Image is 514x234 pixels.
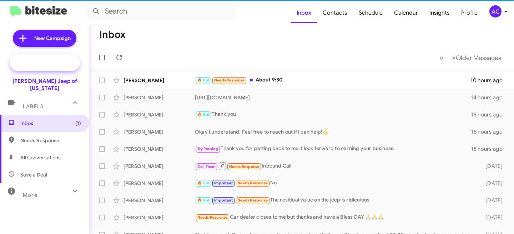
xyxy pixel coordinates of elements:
[20,120,81,127] span: Inbox
[195,145,471,153] div: Thank you for getting back to me. I look forward to earning your business.
[124,128,195,135] div: [PERSON_NAME]
[195,196,477,204] div: The residual value on the jeep is ridiculous
[195,128,471,135] div: Okay I understand. Feel free to reach out if I can help!👍
[214,181,233,185] span: Important
[195,94,471,101] div: [URL][DOMAIN_NAME]
[124,197,195,204] div: [PERSON_NAME]
[214,78,245,83] span: Needs Response
[195,179,477,187] div: No
[477,214,508,221] div: [DATE]
[124,94,195,101] div: [PERSON_NAME]
[195,76,470,84] div: About 9:30.
[86,3,236,20] input: Search
[470,77,508,84] div: 10 hours ago
[483,5,506,18] button: AC
[23,103,44,110] span: Labels
[124,214,195,221] div: [PERSON_NAME]
[471,94,508,101] div: 14 hours ago
[237,198,268,203] span: Needs Response
[291,3,317,23] a: Inbox
[75,120,81,127] span: (1)
[471,111,508,118] div: 18 hours ago
[471,128,508,135] div: 18 hours ago
[477,163,508,170] div: [DATE]
[195,161,477,170] div: Inbound Call
[436,50,505,65] nav: Page navigation example
[197,164,216,169] span: Call Them
[20,171,47,178] span: Save a Deal
[124,180,195,187] div: [PERSON_NAME]
[388,3,424,23] a: Calendar
[20,154,61,161] span: All Conversations
[229,164,259,169] span: Needs Response
[455,3,483,23] a: Profile
[214,198,233,203] span: Important
[23,192,37,198] span: More
[195,110,471,119] div: Thank you
[197,78,210,83] span: 🔥 Hot
[197,112,210,117] span: 🔥 Hot
[237,181,268,185] span: Needs Response
[10,54,80,71] a: Special Campaign
[13,30,76,47] a: New Campaign
[477,197,508,204] div: [DATE]
[448,50,505,65] button: Next
[353,3,388,23] a: Schedule
[456,54,501,62] span: Older Messages
[197,146,218,151] span: Try Pausing
[424,3,455,23] a: Insights
[99,29,126,40] h1: Inbox
[124,163,195,170] div: [PERSON_NAME]
[197,198,210,203] span: 🔥 Hot
[197,215,228,220] span: Needs Response
[20,137,81,144] span: Needs Response
[124,111,195,118] div: [PERSON_NAME]
[195,213,477,221] div: Car dealer closes to me but thanks and have a Bless DAY 🙏🙏🙏
[31,59,74,66] span: Special Campaign
[124,77,195,84] div: [PERSON_NAME]
[477,180,508,187] div: [DATE]
[471,145,508,153] div: 18 hours ago
[452,53,456,62] span: »
[124,145,195,153] div: [PERSON_NAME]
[489,5,502,18] div: AC
[435,50,448,65] button: Previous
[317,3,353,23] a: Contacts
[197,181,210,185] span: 🔥 Hot
[440,53,444,62] span: «
[34,35,71,42] span: New Campaign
